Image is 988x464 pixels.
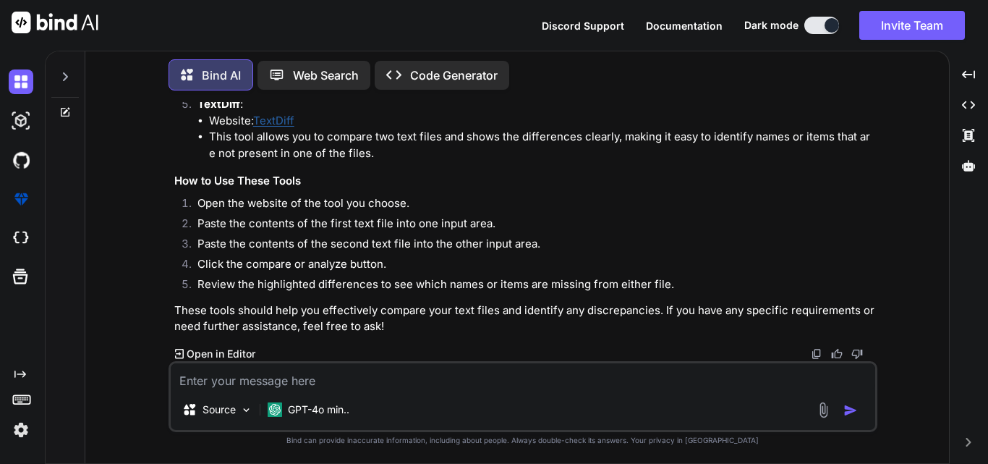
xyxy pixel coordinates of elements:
li: Review the highlighted differences to see which names or items are missing from either file. [186,277,874,297]
li: This tool allows you to compare two text files and shows the differences clearly, making it easy ... [209,129,874,161]
li: Website: [209,113,874,130]
li: Paste the contents of the first text file into one input area. [186,216,874,236]
button: Invite Team [859,11,965,40]
strong: TextDiff [197,97,240,111]
img: dislike [851,348,863,360]
span: Documentation [646,20,723,32]
img: premium [9,187,33,211]
span: Discord Support [542,20,624,32]
p: Web Search [293,67,359,84]
img: GPT-4o mini [268,402,282,417]
p: Source [203,402,236,417]
img: attachment [815,402,832,418]
img: Bind AI [12,12,98,33]
img: Pick Models [240,404,252,416]
p: Open in Editor [187,347,255,361]
button: Discord Support [542,18,624,33]
p: GPT-4o min.. [288,402,349,417]
img: githubDark [9,148,33,172]
p: : [197,96,874,113]
p: Code Generator [410,67,498,84]
p: Bind AI [202,67,241,84]
p: Bind can provide inaccurate information, including about people. Always double-check its answers.... [169,435,877,446]
p: These tools should help you effectively compare your text files and identify any discrepancies. I... [174,303,874,335]
img: cloudideIcon [9,226,33,250]
li: Click the compare or analyze button. [186,256,874,277]
img: icon [843,403,858,418]
li: Paste the contents of the second text file into the other input area. [186,236,874,256]
img: settings [9,418,33,442]
h3: How to Use These Tools [174,173,874,190]
span: Dark mode [744,18,799,33]
img: darkAi-studio [9,109,33,133]
img: copy [811,348,822,360]
button: Documentation [646,18,723,33]
img: darkChat [9,69,33,94]
li: Open the website of the tool you choose. [186,195,874,216]
a: TextDiff [253,114,294,127]
img: like [831,348,843,360]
